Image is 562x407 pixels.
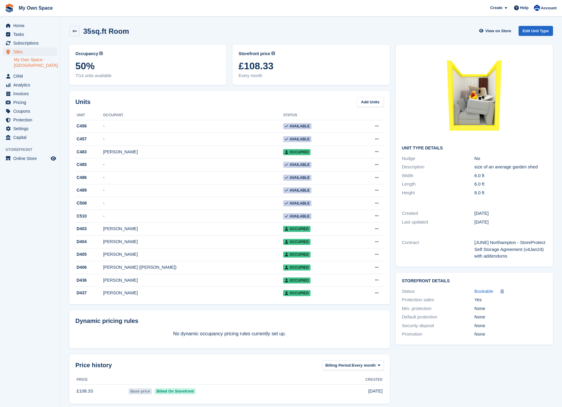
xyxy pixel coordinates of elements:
div: C510 [75,213,103,219]
img: icon-info-grey-7440780725fd019a000dd9b08b2336e03edf1995a4989e88bcd33f0948082b44.svg [271,52,275,55]
span: Tasks [13,30,49,39]
div: Yes [474,296,547,303]
div: D404 [75,239,103,245]
span: Settings [13,124,49,133]
span: [DATE] [368,388,382,395]
span: Base price [128,388,152,394]
div: [JUNE] Northampton - StoreProtect Self Storage Agreement (v4Jan24) with addendums [474,239,547,260]
span: Pricing [13,98,49,107]
div: Security deposit [402,322,475,329]
div: C457 [75,136,103,142]
span: Created [365,377,383,382]
div: 8.0 ft [474,189,547,196]
span: Bookable [474,289,493,294]
div: Height [402,189,475,196]
td: £108.33 [75,384,127,398]
div: [PERSON_NAME] [103,290,283,296]
span: Occupied [283,149,310,155]
span: Available [283,187,311,193]
span: Available [283,123,311,129]
span: Every month [238,73,384,79]
a: Preview store [50,155,57,162]
img: stora-icon-8386f47178a22dfd0bd8f6a31ec36ba5ce8667c1dd55bd0f319d3a0aa187defe.svg [5,4,14,13]
div: C485 [75,161,103,168]
span: CRM [13,72,49,80]
a: menu [3,133,57,142]
a: menu [3,48,57,56]
a: menu [3,98,57,107]
a: Bookable [474,288,493,295]
p: No dynamic occupancy pricing rules currently set up. [75,330,384,337]
a: menu [3,116,57,124]
a: menu [3,89,57,98]
span: Available [283,162,311,168]
div: [PERSON_NAME] ([PERSON_NAME]) [103,264,283,271]
div: No [474,155,547,162]
span: Help [520,5,529,11]
th: Unit [75,111,103,120]
td: - [103,184,283,197]
div: Width [402,172,475,179]
a: menu [3,124,57,133]
div: [DATE] [474,219,547,226]
div: C456 [75,123,103,129]
th: Occupant [103,111,283,120]
div: None [474,322,547,329]
div: Promotion [402,331,475,338]
span: Price history [75,361,112,370]
div: D406 [75,264,103,271]
th: Status [283,111,352,120]
div: Contract [402,239,475,260]
td: - [103,171,283,184]
img: 35sqft_storage_room-front-3.png [429,51,519,141]
td: - [103,133,283,146]
button: Billing Period: Every month [322,360,384,370]
span: Available [283,213,311,219]
a: menu [3,154,57,163]
span: Occupied [283,277,310,283]
span: Available [283,136,311,142]
span: Occupancy [75,51,98,57]
td: - [103,158,283,171]
div: [PERSON_NAME] [103,226,283,232]
span: Invoices [13,89,49,98]
div: D403 [75,226,103,232]
span: £108.33 [238,61,384,71]
span: Billing Period: [325,362,352,368]
a: My Own Space [16,3,55,13]
span: Storefront price [238,51,270,57]
span: Protection [13,116,49,124]
a: menu [3,107,57,115]
div: None [474,314,547,321]
span: Occupied [283,265,310,271]
a: My Own Space - [GEOGRAPHIC_DATA] [14,57,57,68]
span: Subscriptions [13,39,49,47]
a: View on Store [478,26,514,36]
div: [DATE] [474,210,547,217]
span: Storefront [5,147,60,153]
h2: Storefront Details [402,279,547,283]
div: 6.0 ft [474,181,547,188]
span: 7/14 units available [75,73,220,79]
div: D405 [75,251,103,258]
span: Occupied [283,239,310,245]
img: Millie Webb [534,5,540,11]
td: - [103,197,283,210]
div: None [474,331,547,338]
span: Occupied [283,252,310,258]
span: Sites [13,48,49,56]
div: size of an average garden shed [474,164,547,171]
span: Online Store [13,154,49,163]
div: [PERSON_NAME] [103,149,283,155]
div: Created [402,210,475,217]
span: View on Store [485,28,511,34]
div: C508 [75,200,103,206]
h2: Units [75,97,90,106]
div: Nudge [402,155,475,162]
a: menu [3,39,57,47]
h2: 35sq.ft Room [83,27,129,35]
a: menu [3,21,57,30]
a: menu [3,30,57,39]
span: Home [13,21,49,30]
span: Every month [352,362,376,368]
